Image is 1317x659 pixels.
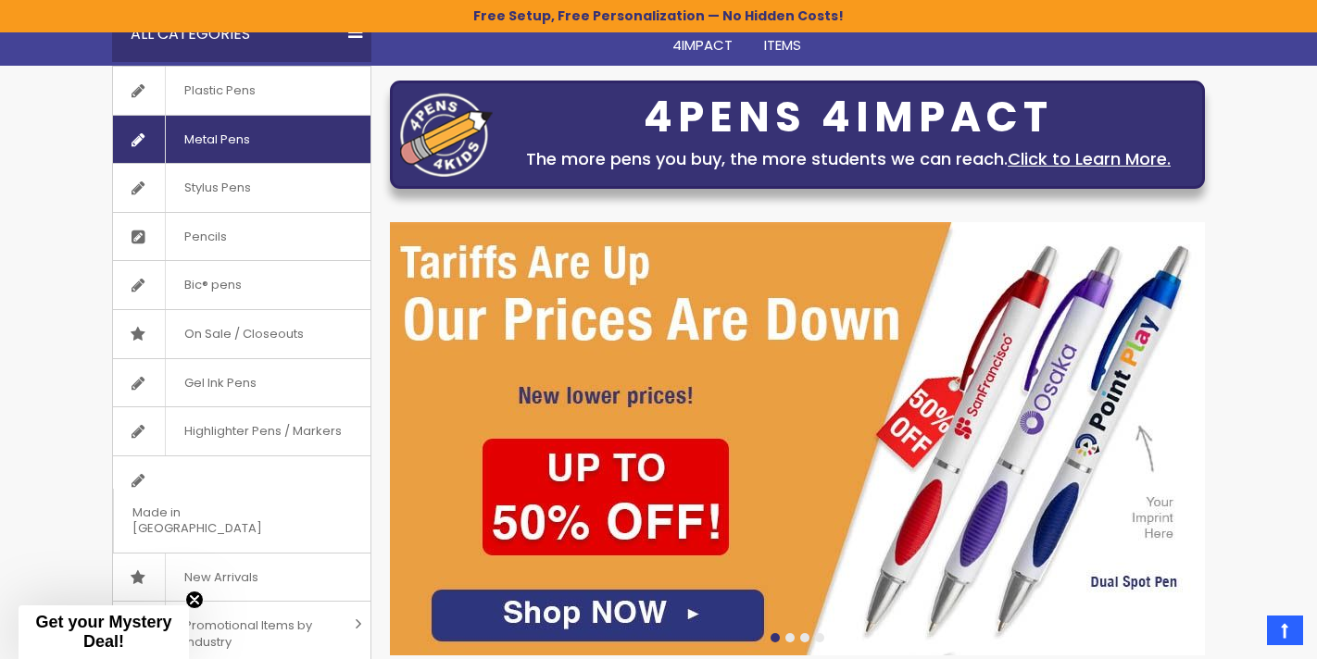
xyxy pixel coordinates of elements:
div: Get your Mystery Deal!Close teaser [19,605,189,659]
a: New Arrivals [113,553,370,602]
a: Made in [GEOGRAPHIC_DATA] [113,456,370,553]
img: /cheap-promotional-products.html [390,222,1205,655]
span: Gel Ink Pens [165,359,275,407]
span: Metal Pens [165,116,269,164]
span: Specials [1022,17,1082,36]
a: On Sale / Closeouts [113,310,370,358]
span: Stylus Pens [165,164,270,212]
a: 4PROMOTIONALITEMS [749,6,904,67]
iframe: Google Customer Reviews [1164,609,1317,659]
span: Get your Mystery Deal! [35,613,171,651]
span: Blog [1111,17,1148,36]
span: Pens [510,17,543,36]
a: Stylus Pens [113,164,370,212]
a: Metal Pens [113,116,370,164]
span: Highlighter Pens / Markers [165,407,360,455]
a: Bic® pens [113,261,370,309]
span: Made in [GEOGRAPHIC_DATA] [113,489,324,553]
a: 4Pens4impact [658,6,749,67]
span: 4Pens 4impact [672,17,734,55]
span: Pencils [165,213,245,261]
a: Plastic Pens [113,67,370,115]
span: Rush [937,17,972,36]
a: Highlighter Pens / Markers [113,407,370,455]
span: New Arrivals [165,553,277,602]
span: On Sale / Closeouts [165,310,322,358]
div: All Categories [112,6,371,62]
div: The more pens you buy, the more students we can reach. [502,146,1195,172]
a: Gel Ink Pens [113,359,370,407]
span: Pencils [591,17,643,36]
a: Click to Learn More. [1008,147,1171,170]
span: Home [424,17,462,36]
div: 4PENS 4IMPACT [502,98,1195,137]
span: Plastic Pens [165,67,274,115]
button: Close teaser [185,591,204,609]
span: 4PROMOTIONAL ITEMS [764,17,889,55]
a: Pencils [113,213,370,261]
span: Bic® pens [165,261,260,309]
img: four_pen_logo.png [400,93,493,177]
